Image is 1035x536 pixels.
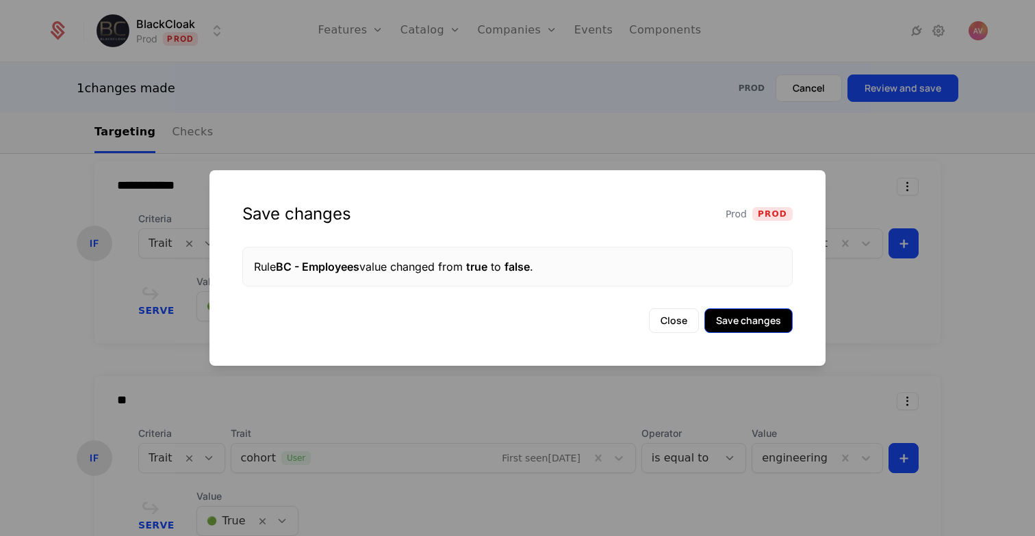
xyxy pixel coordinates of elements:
[254,258,781,275] div: Rule value changed from to .
[649,308,699,333] button: Close
[466,260,487,273] span: true
[704,308,793,333] button: Save changes
[726,207,747,221] span: Prod
[276,260,359,273] span: BC - Employees
[242,203,351,225] div: Save changes
[752,207,793,221] span: Prod
[504,260,530,273] span: false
